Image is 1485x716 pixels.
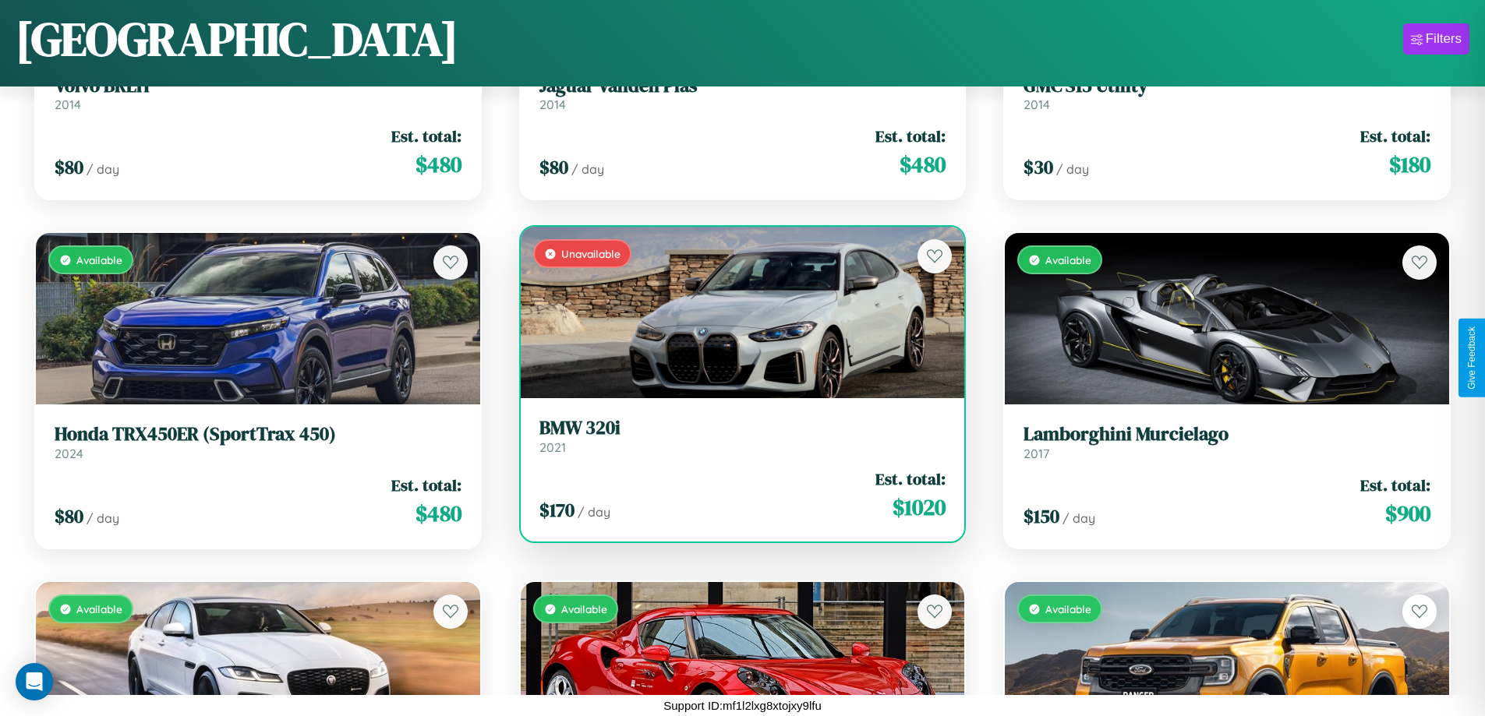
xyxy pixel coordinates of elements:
span: $ 1020 [893,492,946,523]
span: $ 480 [900,149,946,180]
span: $ 480 [415,149,461,180]
span: $ 30 [1024,154,1053,180]
span: 2021 [539,439,566,455]
span: 2014 [55,97,81,112]
span: / day [1056,161,1089,177]
span: $ 180 [1389,149,1430,180]
button: Filters [1403,23,1469,55]
span: $ 80 [55,503,83,529]
span: / day [87,161,119,177]
span: Est. total: [1360,125,1430,147]
div: Give Feedback [1466,326,1477,390]
span: $ 150 [1024,503,1059,529]
span: / day [578,504,610,520]
span: Unavailable [561,247,621,260]
span: Available [1045,253,1091,266]
span: Est. total: [875,467,946,490]
span: Est. total: [875,125,946,147]
span: / day [571,161,604,177]
span: / day [87,510,119,526]
h1: [GEOGRAPHIC_DATA] [16,7,458,71]
div: Filters [1426,31,1462,47]
span: $ 80 [55,154,83,180]
div: Open Intercom Messenger [16,663,53,700]
a: Jaguar Vanden Plas2014 [539,75,946,113]
span: Available [76,253,122,266]
span: 2017 [1024,446,1049,461]
a: Lamborghini Murcielago2017 [1024,423,1430,461]
h3: Lamborghini Murcielago [1024,423,1430,446]
h3: BMW 320i [539,417,946,439]
h3: Honda TRX450ER (SportTrax 450) [55,423,461,446]
span: Available [76,602,122,615]
p: Support ID: mf1l2lxg8xtojxy9lfu [663,695,822,716]
a: Honda TRX450ER (SportTrax 450)2024 [55,423,461,461]
span: Available [561,602,607,615]
span: $ 480 [415,498,461,529]
span: Est. total: [1360,474,1430,496]
span: / day [1062,510,1095,526]
span: $ 170 [539,497,575,523]
a: GMC S15 Utility2014 [1024,75,1430,113]
span: Est. total: [391,474,461,496]
span: 2014 [539,97,566,112]
span: 2014 [1024,97,1050,112]
span: $ 900 [1385,498,1430,529]
span: 2024 [55,446,83,461]
a: Volvo BRLH2014 [55,75,461,113]
span: Est. total: [391,125,461,147]
span: $ 80 [539,154,568,180]
a: BMW 320i2021 [539,417,946,455]
span: Available [1045,602,1091,615]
